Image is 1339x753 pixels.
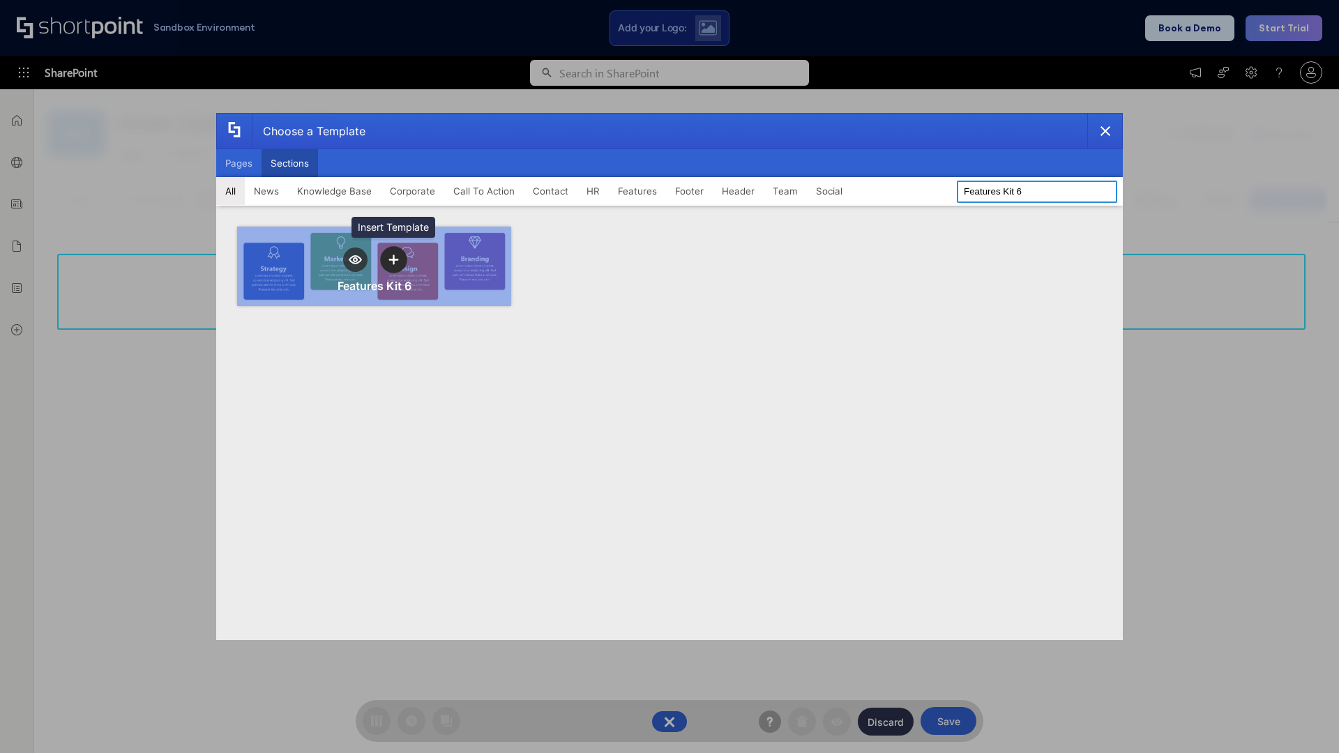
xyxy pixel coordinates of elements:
button: News [245,177,288,205]
input: Search [957,181,1117,203]
button: Corporate [381,177,444,205]
div: template selector [216,113,1123,640]
button: Pages [216,149,262,177]
button: Sections [262,149,318,177]
button: Knowledge Base [288,177,381,205]
div: Features Kit 6 [338,279,411,293]
button: Call To Action [444,177,524,205]
button: Social [807,177,852,205]
button: All [216,177,245,205]
div: Choose a Template [252,114,365,149]
iframe: Chat Widget [1269,686,1339,753]
button: Contact [524,177,577,205]
button: Footer [666,177,713,205]
button: HR [577,177,609,205]
button: Features [609,177,666,205]
button: Team [764,177,807,205]
button: Header [713,177,764,205]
